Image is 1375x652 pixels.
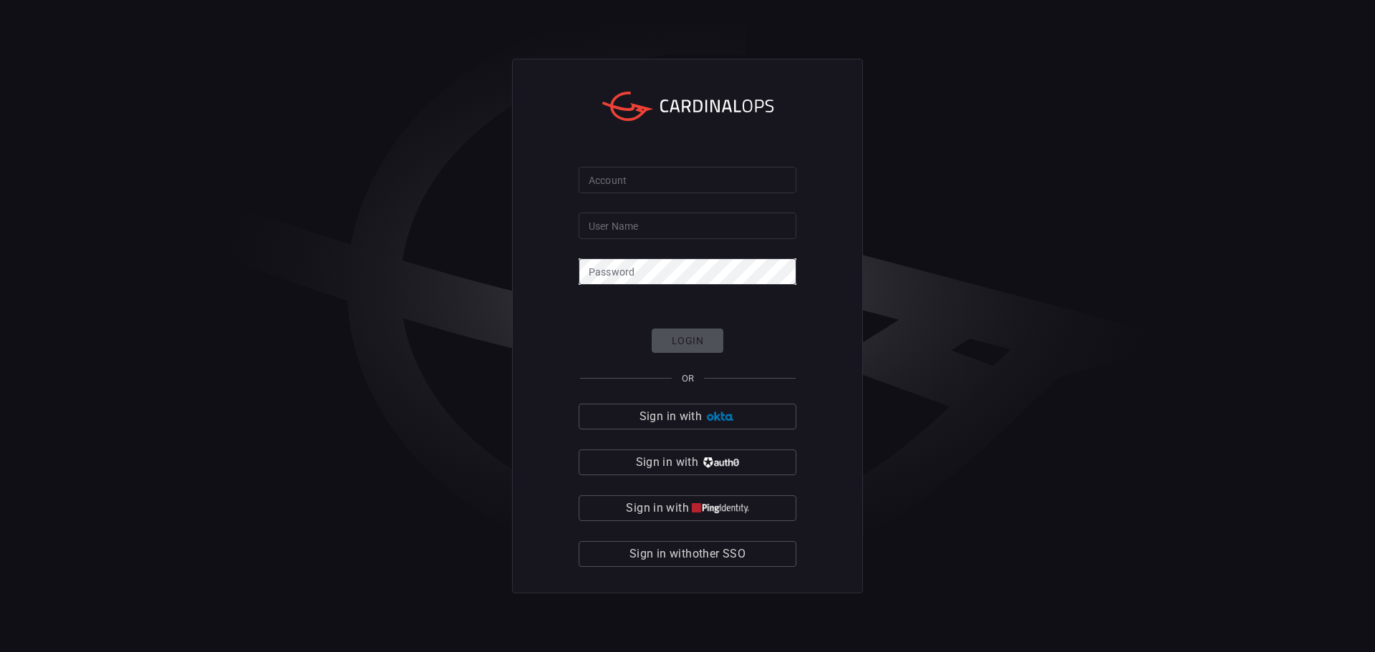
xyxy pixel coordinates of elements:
img: Ad5vKXme8s1CQAAAABJRU5ErkJggg== [705,412,735,422]
button: Sign in with [579,449,796,475]
span: Sign in with [640,407,702,427]
img: vP8Hhh4KuCH8AavWKdZY7RZgAAAAASUVORK5CYII= [701,457,739,468]
button: Sign in with [579,404,796,429]
span: Sign in with other SSO [629,544,746,564]
button: Sign in with [579,495,796,521]
span: Sign in with [626,498,688,518]
button: Sign in withother SSO [579,541,796,567]
img: quu4iresuhQAAAABJRU5ErkJggg== [692,503,749,514]
span: OR [682,373,694,384]
input: Type your account [579,167,796,193]
input: Type your user name [579,213,796,239]
span: Sign in with [636,452,698,472]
